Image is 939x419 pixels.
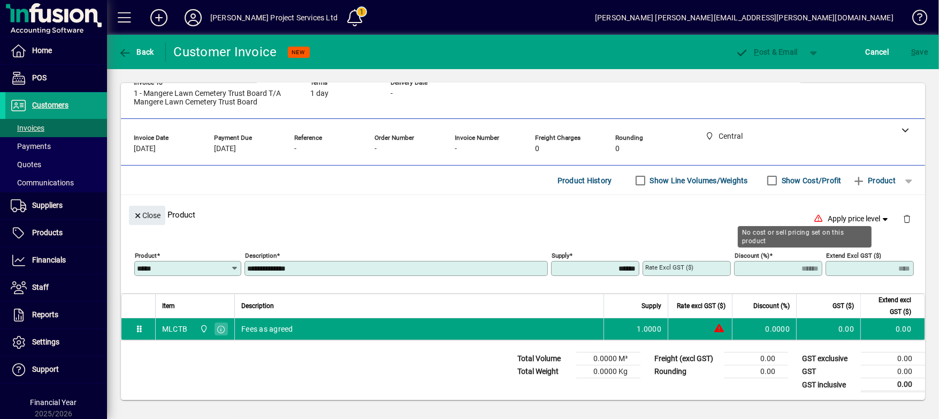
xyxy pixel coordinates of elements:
div: Product [121,195,925,234]
span: NEW [292,49,306,56]
a: Financials [5,247,107,274]
span: Financials [32,256,66,264]
a: Quotes [5,155,107,174]
button: Profile [176,8,210,27]
span: Item [162,300,175,312]
td: GST [797,365,861,378]
td: Total Volume [512,353,576,365]
td: 0.00 [861,378,925,392]
span: Support [32,365,59,373]
span: Product [852,172,896,189]
app-page-header-button: Delete [894,214,920,223]
span: S [911,48,915,56]
a: Products [5,220,107,246]
td: 0.00 [796,318,860,340]
span: POS [32,73,47,82]
label: Show Line Volumes/Weights [648,175,748,186]
span: - [294,145,296,153]
span: Customers [32,101,68,109]
app-page-header-button: Close [126,210,168,220]
app-page-header-button: Back [107,42,166,62]
span: [DATE] [134,145,156,153]
a: POS [5,65,107,92]
button: Add [142,8,176,27]
a: Invoices [5,119,107,137]
span: Financial Year [30,398,77,407]
label: Show Cost/Profit [780,175,842,186]
span: Apply price level [828,213,890,225]
button: Product [847,171,901,190]
a: Communications [5,174,107,192]
button: Back [116,42,157,62]
button: Save [909,42,930,62]
mat-label: Rate excl GST ($) [645,264,693,271]
span: 0 [615,145,620,153]
span: Rate excl GST ($) [677,300,726,312]
span: Quotes [11,160,41,169]
td: Freight (excl GST) [649,353,724,365]
span: - [391,89,393,98]
td: Total Weight [512,365,576,378]
span: Products [32,228,63,237]
mat-label: Supply [552,252,569,259]
mat-label: Description [245,252,277,259]
span: P [754,48,759,56]
span: [DATE] [214,145,236,153]
span: - [455,145,457,153]
button: Cancel [863,42,892,62]
span: Fees as agreed [241,324,293,334]
span: 0 [535,145,539,153]
mat-label: Product [135,252,157,259]
span: Invoices [11,124,44,132]
span: Home [32,46,52,55]
span: Extend excl GST ($) [867,294,911,318]
button: Delete [894,206,920,231]
span: Close [133,207,161,225]
td: Rounding [649,365,724,378]
td: 0.00 [724,365,788,378]
button: Post & Email [730,42,803,62]
span: Reports [32,310,58,319]
td: 0.00 [861,353,925,365]
span: Description [241,300,274,312]
span: Back [118,48,154,56]
td: GST inclusive [797,378,861,392]
span: 1 day [310,89,329,98]
td: GST exclusive [797,353,861,365]
a: Payments [5,137,107,155]
div: Customer Invoice [174,43,277,61]
span: Central [197,323,209,335]
span: Product History [558,172,612,189]
div: No cost or sell pricing set on this product [738,226,872,248]
span: Suppliers [32,201,63,209]
mat-label: Discount (%) [735,252,769,259]
span: Staff [32,283,49,291]
a: Settings [5,329,107,356]
mat-label: Extend excl GST ($) [826,252,881,259]
a: Reports [5,302,107,328]
span: Settings [32,338,59,346]
span: Cancel [866,43,889,61]
td: 0.00 [860,318,925,340]
td: 0.00 [861,365,925,378]
a: Home [5,38,107,64]
div: [PERSON_NAME] Project Services Ltd [210,9,338,26]
span: Supply [642,300,661,312]
span: Payments [11,142,51,151]
span: Discount (%) [753,300,790,312]
button: Close [129,206,165,225]
td: 0.0000 [732,318,796,340]
span: - [375,145,377,153]
button: Apply price level [824,209,895,229]
a: Support [5,356,107,383]
span: Communications [11,178,74,187]
span: 1.0000 [637,324,662,334]
a: Knowledge Base [904,2,926,37]
td: 0.00 [724,353,788,365]
div: MLCTB [162,324,187,334]
button: Product History [553,171,616,190]
div: [PERSON_NAME] [PERSON_NAME][EMAIL_ADDRESS][PERSON_NAME][DOMAIN_NAME] [595,9,894,26]
a: Suppliers [5,192,107,219]
span: ave [911,43,928,61]
td: 0.0000 Kg [576,365,640,378]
